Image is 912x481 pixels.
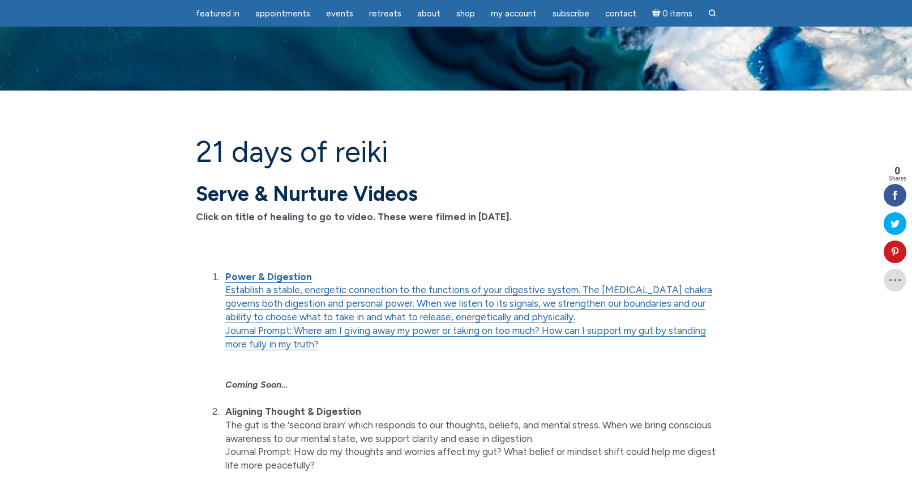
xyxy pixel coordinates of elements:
li: The gut is the ‘second brain’ which responds to our thoughts, beliefs, and mental stress. When we... [222,405,717,473]
a: Contact [598,3,643,25]
span: Shares [888,176,906,182]
span: Subscribe [553,8,589,19]
a: Establish a stable, energetic connection to the functions of your digestive system. The [MEDICAL_... [225,284,712,323]
span: Contact [605,8,636,19]
span: About [417,8,440,19]
a: Retreats [362,3,408,25]
a: Appointments [249,3,317,25]
span: featured in [196,8,239,19]
i: Cart [652,8,663,19]
strong: Aligning Thought & Digestion [225,406,361,417]
span: My Account [491,8,537,19]
a: Events [319,3,360,25]
a: Power & Digestion [225,271,312,283]
a: Shop [449,3,482,25]
a: Cart0 items [645,2,700,25]
em: Coming Soon… [225,379,288,390]
strong: Click on title of healing to go to video. These were filmed in [DATE]. [196,211,512,222]
span: Shop [456,8,475,19]
span: 0 items [662,10,692,18]
a: About [410,3,447,25]
a: featured in [189,3,246,25]
span: 0 [888,166,906,176]
span: Appointments [255,8,310,19]
span: Events [326,8,353,19]
a: My Account [484,3,543,25]
strong: Power & Digestion [225,271,312,282]
a: Subscribe [546,3,596,25]
span: Retreats [369,8,401,19]
a: Journal Prompt: Where am I giving away my power or taking on too much? How can I support my gut b... [225,325,706,350]
h1: 21 Days of Reiki [196,136,717,168]
strong: Serve & Nurture Videos [196,182,418,206]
